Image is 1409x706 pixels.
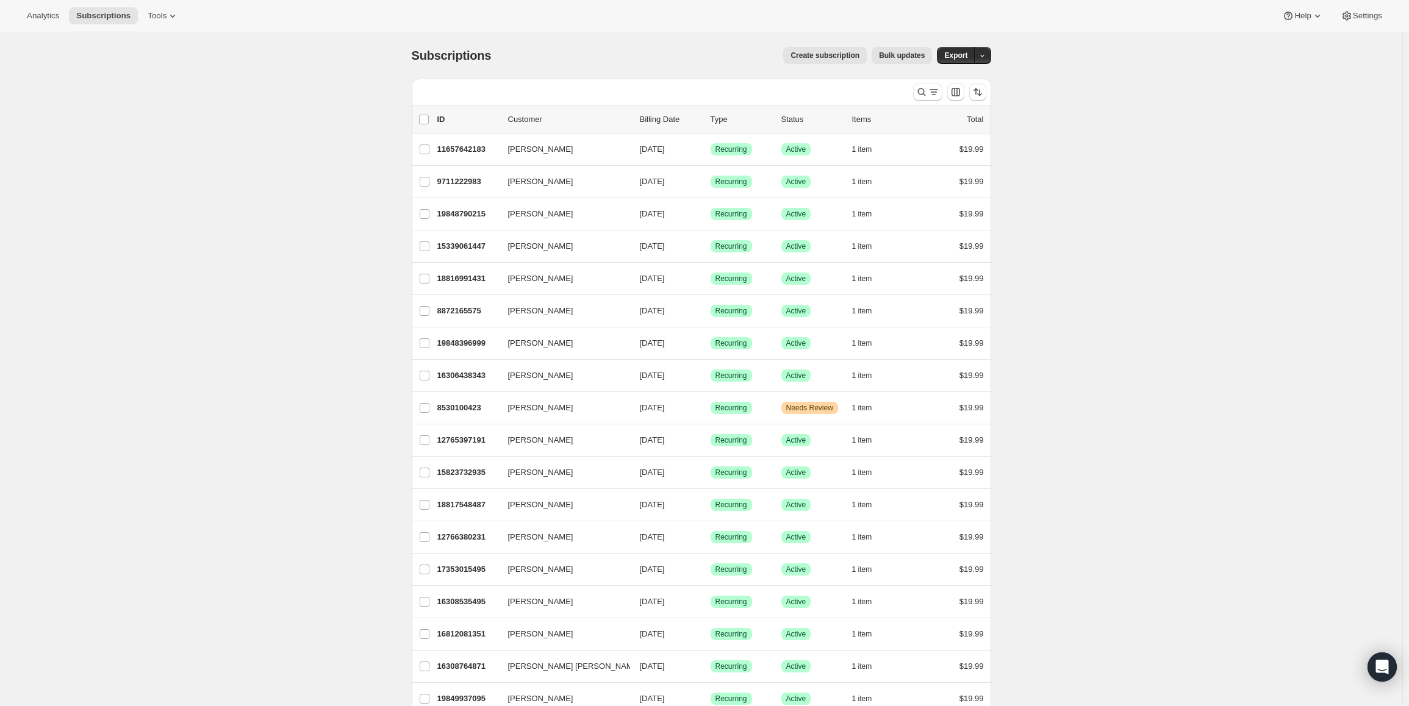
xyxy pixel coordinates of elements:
[508,660,640,672] span: [PERSON_NAME] [PERSON_NAME]
[1368,652,1397,682] div: Open Intercom Messenger
[437,270,984,287] div: 18816991431[PERSON_NAME][DATE]SuccessRecurringSuccessActive1 item$19.99
[959,597,984,606] span: $19.99
[715,500,747,510] span: Recurring
[508,273,573,285] span: [PERSON_NAME]
[437,563,498,576] p: 17353015495
[640,597,665,606] span: [DATE]
[937,47,975,64] button: Export
[959,435,984,444] span: $19.99
[786,532,806,542] span: Active
[786,274,806,283] span: Active
[437,369,498,382] p: 16306438343
[852,565,872,574] span: 1 item
[872,47,932,64] button: Bulk updates
[852,496,886,513] button: 1 item
[913,84,942,101] button: Search and filter results
[959,241,984,251] span: $19.99
[508,305,573,317] span: [PERSON_NAME]
[852,629,872,639] span: 1 item
[437,693,498,705] p: 19849937095
[852,141,886,158] button: 1 item
[786,629,806,639] span: Active
[508,240,573,252] span: [PERSON_NAME]
[959,338,984,348] span: $19.99
[715,661,747,671] span: Recurring
[508,369,573,382] span: [PERSON_NAME]
[508,143,573,155] span: [PERSON_NAME]
[947,84,964,101] button: Customize table column order and visibility
[852,338,872,348] span: 1 item
[852,302,886,319] button: 1 item
[786,435,806,445] span: Active
[437,337,498,349] p: 19848396999
[715,306,747,316] span: Recurring
[715,403,747,413] span: Recurring
[783,47,867,64] button: Create subscription
[959,468,984,477] span: $19.99
[852,597,872,607] span: 1 item
[715,694,747,704] span: Recurring
[508,499,573,511] span: [PERSON_NAME]
[852,399,886,416] button: 1 item
[852,113,913,126] div: Items
[508,337,573,349] span: [PERSON_NAME]
[852,177,872,187] span: 1 item
[715,241,747,251] span: Recurring
[508,208,573,220] span: [PERSON_NAME]
[959,144,984,154] span: $19.99
[959,306,984,315] span: $19.99
[852,367,886,384] button: 1 item
[852,205,886,223] button: 1 item
[640,435,665,444] span: [DATE]
[501,204,623,224] button: [PERSON_NAME]
[852,658,886,675] button: 1 item
[786,338,806,348] span: Active
[786,306,806,316] span: Active
[437,273,498,285] p: 18816991431
[508,596,573,608] span: [PERSON_NAME]
[852,532,872,542] span: 1 item
[437,240,498,252] p: 15339061447
[786,241,806,251] span: Active
[501,560,623,579] button: [PERSON_NAME]
[959,209,984,218] span: $19.99
[508,563,573,576] span: [PERSON_NAME]
[715,144,747,154] span: Recurring
[508,531,573,543] span: [PERSON_NAME]
[508,628,573,640] span: [PERSON_NAME]
[437,238,984,255] div: 15339061447[PERSON_NAME][DATE]SuccessRecurringSuccessActive1 item$19.99
[959,371,984,380] span: $19.99
[437,113,498,126] p: ID
[959,403,984,412] span: $19.99
[437,305,498,317] p: 8872165575
[501,463,623,482] button: [PERSON_NAME]
[640,306,665,315] span: [DATE]
[437,402,498,414] p: 8530100423
[852,561,886,578] button: 1 item
[969,84,986,101] button: Sort the results
[640,177,665,186] span: [DATE]
[20,7,66,24] button: Analytics
[786,209,806,219] span: Active
[27,11,59,21] span: Analytics
[852,432,886,449] button: 1 item
[1333,7,1389,24] button: Settings
[852,335,886,352] button: 1 item
[852,403,872,413] span: 1 item
[501,657,623,676] button: [PERSON_NAME] [PERSON_NAME]
[715,338,747,348] span: Recurring
[640,241,665,251] span: [DATE]
[501,430,623,450] button: [PERSON_NAME]
[508,113,630,126] p: Customer
[437,660,498,672] p: 16308764871
[781,113,842,126] p: Status
[437,335,984,352] div: 19848396999[PERSON_NAME][DATE]SuccessRecurringSuccessActive1 item$19.99
[437,205,984,223] div: 19848790215[PERSON_NAME][DATE]SuccessRecurringSuccessActive1 item$19.99
[501,527,623,547] button: [PERSON_NAME]
[508,466,573,479] span: [PERSON_NAME]
[1294,11,1311,21] span: Help
[69,7,138,24] button: Subscriptions
[944,51,967,60] span: Export
[501,495,623,515] button: [PERSON_NAME]
[437,464,984,481] div: 15823732935[PERSON_NAME][DATE]SuccessRecurringSuccessActive1 item$19.99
